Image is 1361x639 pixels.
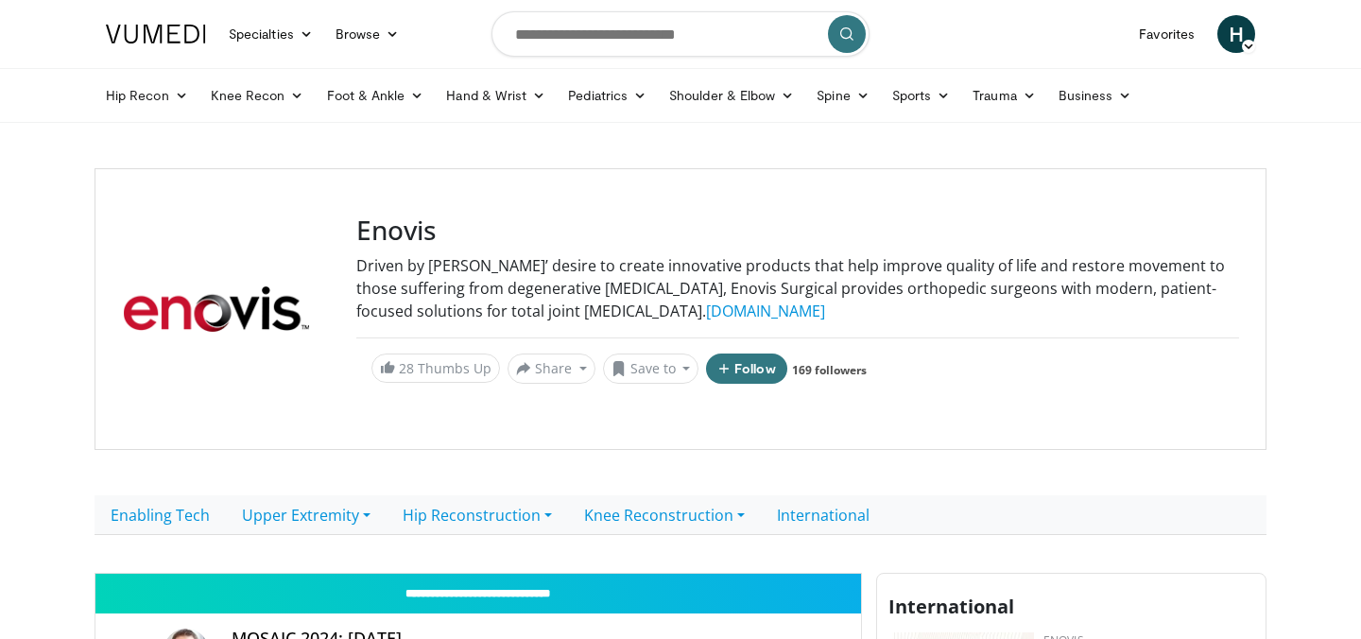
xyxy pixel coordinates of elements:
button: Save to [603,354,699,384]
button: Follow [706,354,787,384]
a: Business [1047,77,1144,114]
a: International [761,495,886,535]
a: Shoulder & Elbow [658,77,805,114]
a: Hip Reconstruction [387,495,568,535]
a: Specialties [217,15,324,53]
a: Trauma [961,77,1047,114]
button: Share [508,354,595,384]
a: Spine [805,77,880,114]
a: Hip Recon [95,77,199,114]
span: International [888,594,1014,619]
a: Upper Extremity [226,495,387,535]
a: Knee Reconstruction [568,495,761,535]
a: Foot & Ankle [316,77,436,114]
input: Search topics, interventions [491,11,870,57]
p: Driven by [PERSON_NAME]’ desire to create innovative products that help improve quality of life a... [356,254,1239,322]
a: 169 followers [792,362,867,378]
a: 28 Thumbs Up [371,354,500,383]
a: Hand & Wrist [435,77,557,114]
a: H [1217,15,1255,53]
a: Enabling Tech [95,495,226,535]
h3: Enovis [356,215,1239,247]
a: Browse [324,15,411,53]
img: VuMedi Logo [106,25,206,43]
a: Favorites [1128,15,1206,53]
span: 28 [399,359,414,377]
a: [DOMAIN_NAME] [706,301,825,321]
a: Sports [881,77,962,114]
a: Pediatrics [557,77,658,114]
a: Knee Recon [199,77,316,114]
